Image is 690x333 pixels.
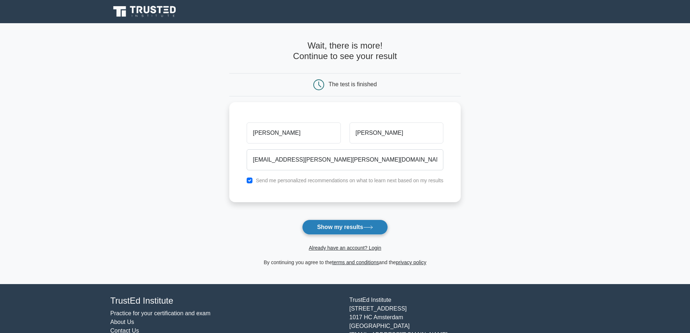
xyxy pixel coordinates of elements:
input: First name [247,122,340,143]
a: Already have an account? Login [309,245,381,251]
a: terms and conditions [332,259,379,265]
h4: TrustEd Institute [110,296,341,306]
input: Last name [350,122,443,143]
h4: Wait, there is more! Continue to see your result [229,41,461,62]
button: Show my results [302,220,388,235]
a: About Us [110,319,134,325]
a: privacy policy [396,259,426,265]
div: The test is finished [329,81,377,87]
input: Email [247,149,443,170]
label: Send me personalized recommendations on what to learn next based on my results [256,178,443,183]
a: Practice for your certification and exam [110,310,211,316]
div: By continuing you agree to the and the [225,258,465,267]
